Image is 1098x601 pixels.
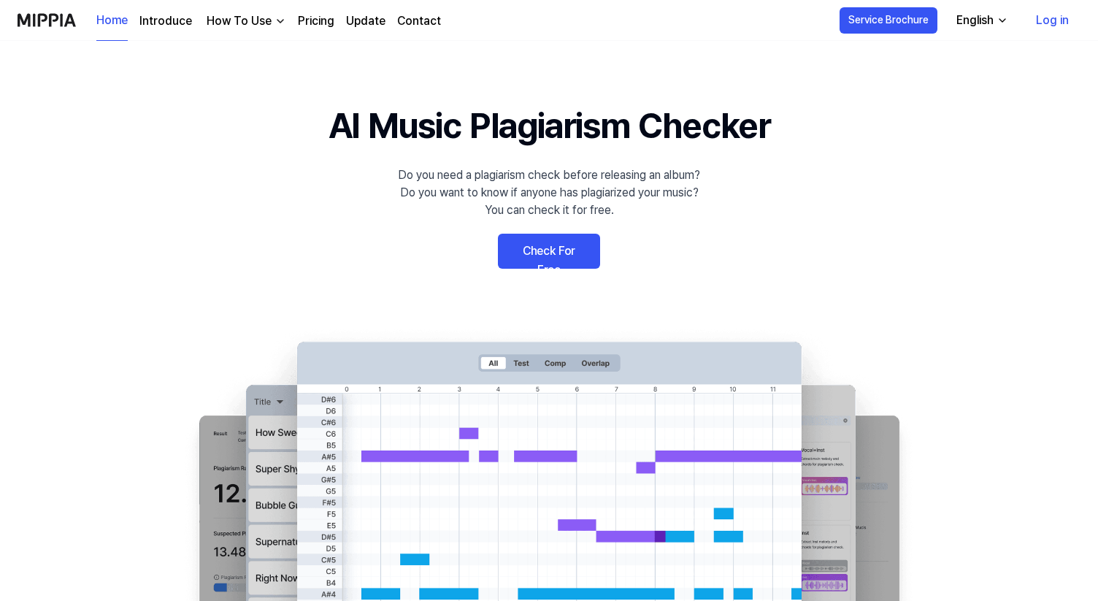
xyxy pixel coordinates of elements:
[204,12,286,30] button: How To Use
[204,12,274,30] div: How To Use
[274,15,286,27] img: down
[96,1,128,41] a: Home
[329,99,770,152] h1: AI Music Plagiarism Checker
[398,166,700,219] div: Do you need a plagiarism check before releasing an album? Do you want to know if anyone has plagi...
[139,12,192,30] a: Introduce
[346,12,385,30] a: Update
[953,12,997,29] div: English
[498,234,600,269] a: Check For Free
[397,12,441,30] a: Contact
[298,12,334,30] a: Pricing
[945,6,1017,35] button: English
[840,7,937,34] button: Service Brochure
